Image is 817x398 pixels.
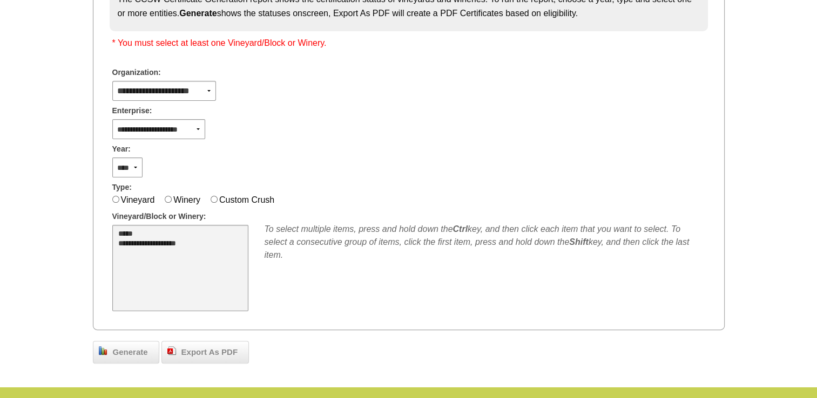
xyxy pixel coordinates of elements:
[453,224,468,234] b: Ctrl
[167,346,176,355] img: doc_pdf.png
[121,195,155,204] label: Vineyard
[112,143,131,155] span: Year:
[265,223,705,262] div: To select multiple items, press and hold down the key, and then click each item that you want to ...
[569,237,589,246] b: Shift
[219,195,274,204] label: Custom Crush
[112,38,327,47] span: * You must select at least one Vineyard/Block or Winery.
[112,182,132,193] span: Type:
[107,346,153,359] span: Generate
[112,105,152,116] span: Enterprise:
[161,341,249,363] a: Export As PDF
[99,346,107,355] img: chart_bar.png
[112,67,161,78] span: Organization:
[93,341,159,363] a: Generate
[112,211,206,222] span: Vineyard/Block or Winery:
[176,346,243,359] span: Export As PDF
[173,195,200,204] label: Winery
[179,9,217,18] strong: Generate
